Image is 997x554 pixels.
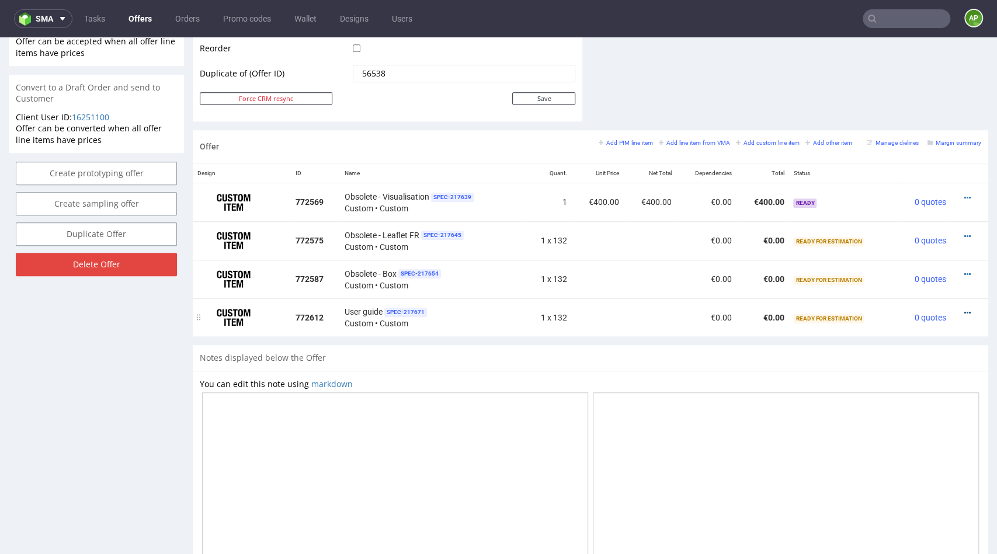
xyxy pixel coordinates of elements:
span: SPEC- 217645 [421,193,464,203]
div: Custom • Custom [345,191,520,215]
strong: 772575 [296,198,324,208]
button: Force CRM resync [200,55,332,67]
span: 0 quotes [915,160,946,169]
span: Obsolete - Leaflet FR [345,192,419,204]
img: ico-item-custom-a8f9c3db6a5631ce2f509e228e8b95abde266dc4376634de7b166047de09ff05.png [204,227,263,256]
img: ico-item-custom-a8f9c3db6a5631ce2f509e228e8b95abde266dc4376634de7b166047de09ff05.png [204,189,263,218]
span: SPEC- 217654 [398,232,441,241]
button: sma [14,9,72,28]
td: €0.00 [737,222,788,261]
a: Duplicate Offer [16,185,177,208]
small: Add custom line item [736,102,800,109]
span: 0 quotes [915,198,946,208]
span: 0 quotes [915,237,946,246]
td: 1 x 132 [525,184,572,222]
td: €0.00 [676,222,737,261]
th: Design [193,127,291,146]
td: 1 x 132 [525,222,572,261]
div: Convert to a Draft Order and send to Customer [9,37,184,74]
a: Orders [168,9,207,28]
td: €0.00 [737,184,788,222]
th: Dependencies [676,127,737,146]
span: SPEC- 217671 [384,270,427,280]
img: logo [19,12,36,26]
span: Ready for Estimation [793,238,864,248]
a: 16251100 [72,74,109,85]
small: Add PIM line item [599,102,653,109]
td: Reorder [200,4,350,26]
a: Tasks [77,9,112,28]
td: €400.00 [572,145,624,184]
div: Custom • Custom [345,268,520,292]
span: sma [36,15,53,23]
span: User guide [345,269,383,280]
small: Add line item from VMA [659,102,730,109]
a: Wallet [287,9,324,28]
th: ID [291,127,340,146]
span: Ready for Estimation [793,277,864,286]
td: €0.00 [676,184,737,222]
input: Only numbers [361,28,567,44]
input: Save [512,55,575,67]
td: 1 [525,145,572,184]
img: ico-item-custom-a8f9c3db6a5631ce2f509e228e8b95abde266dc4376634de7b166047de09ff05.png [204,266,263,295]
p: Client User ID: [16,74,177,86]
td: €0.00 [676,261,737,299]
strong: 772587 [296,237,324,246]
strong: 772569 [296,160,324,169]
span: 0 quotes [915,276,946,285]
span: Obsolete - Box [345,231,397,242]
th: Total [737,127,788,146]
span: Obsolete - Visualisation [345,154,429,165]
img: ico-item-custom-a8f9c3db6a5631ce2f509e228e8b95abde266dc4376634de7b166047de09ff05.png [204,151,263,180]
td: €400.00 [624,145,676,184]
span: Ready [793,161,817,170]
input: Delete Offer [16,215,177,239]
figcaption: AP [965,10,982,26]
a: Create sampling offer [16,155,177,178]
a: markdown [311,341,353,352]
th: Net Total [624,127,676,146]
div: Custom • Custom [345,229,520,253]
th: Name [340,127,525,146]
small: Manage dielines [867,102,919,109]
div: Offer can be converted when all offer line items have prices [9,74,184,116]
div: Notes displayed below the Offer [193,308,988,333]
th: Status [788,127,897,146]
td: 1 x 132 [525,261,572,299]
span: Offer [200,104,219,114]
td: €0.00 [737,261,788,299]
div: Custom • Custom [345,153,520,177]
a: Create prototyping offer [16,124,177,148]
td: €0.00 [676,145,737,184]
td: Duplicate of (Offer ID) [200,26,350,54]
a: Promo codes [216,9,278,28]
a: Offers [121,9,159,28]
small: Add other item [805,102,852,109]
td: €400.00 [737,145,788,184]
small: Margin summary [927,102,981,109]
span: SPEC- 217639 [431,155,474,165]
th: Unit Price [572,127,624,146]
span: Ready for Estimation [793,200,864,209]
th: Quant. [525,127,572,146]
a: Users [385,9,419,28]
a: Designs [333,9,376,28]
strong: 772612 [296,276,324,285]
